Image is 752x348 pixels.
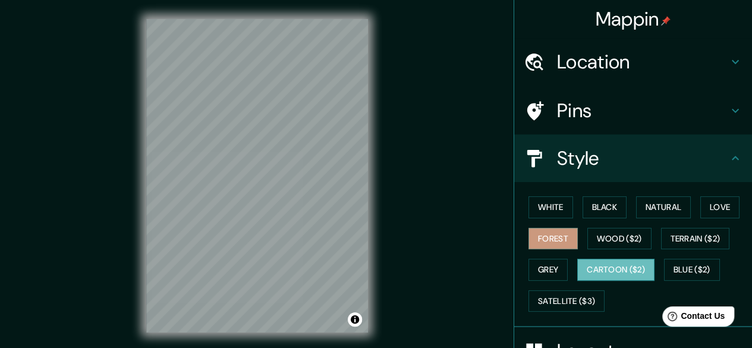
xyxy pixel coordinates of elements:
button: Grey [528,259,568,281]
button: Terrain ($2) [661,228,730,250]
button: Wood ($2) [587,228,652,250]
button: Cartoon ($2) [577,259,655,281]
iframe: Help widget launcher [646,302,739,335]
button: Toggle attribution [348,312,362,327]
h4: Location [557,50,728,74]
button: Love [700,196,740,218]
button: Black [583,196,627,218]
button: Satellite ($3) [528,290,605,312]
canvas: Map [146,19,368,333]
button: Natural [636,196,691,218]
h4: Pins [557,99,728,123]
h4: Mappin [596,7,671,31]
div: Pins [514,87,752,134]
button: White [528,196,573,218]
div: Style [514,134,752,182]
button: Forest [528,228,578,250]
button: Blue ($2) [664,259,720,281]
h4: Style [557,146,728,170]
div: Location [514,38,752,86]
img: pin-icon.png [661,16,671,26]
